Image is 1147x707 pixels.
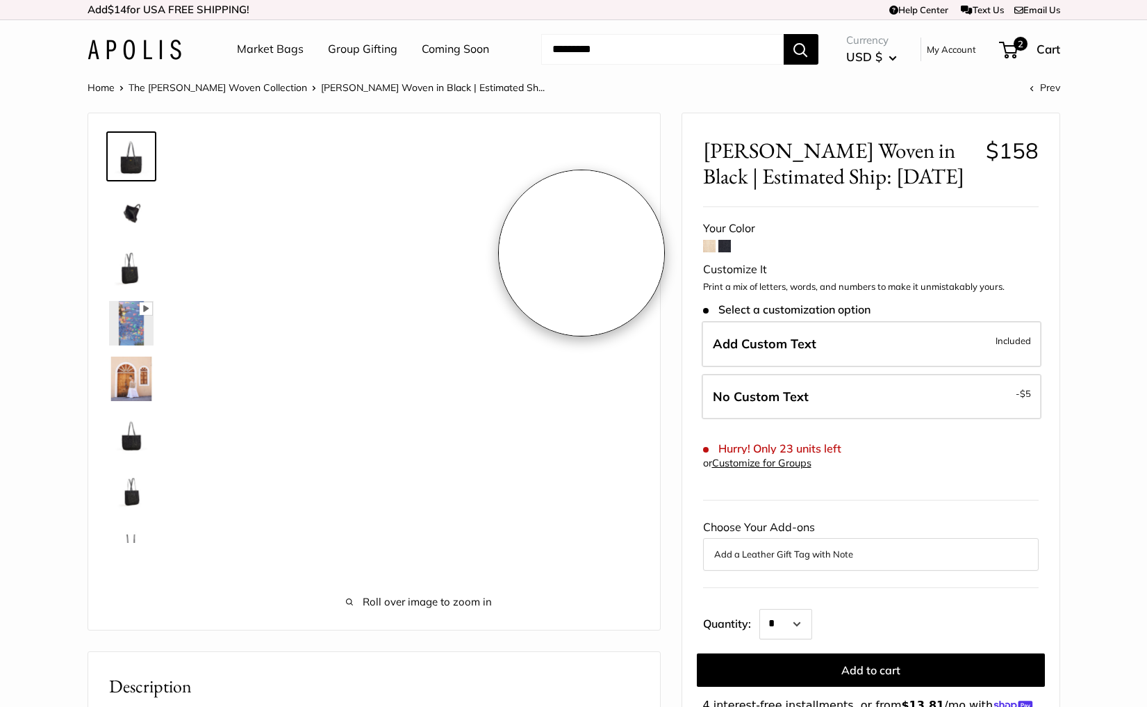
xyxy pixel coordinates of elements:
[106,298,156,348] a: Mercado Woven in Black | Estimated Ship: Oct. 19th
[714,546,1028,562] button: Add a Leather Gift Tag with Note
[109,134,154,179] img: Mercado Woven in Black | Estimated Ship: Oct. 19th
[88,79,545,97] nav: Breadcrumb
[109,357,154,401] img: Mercado Woven in Black | Estimated Ship: Oct. 19th
[106,243,156,293] a: Mercado Woven in Black | Estimated Ship: Oct. 19th
[1037,42,1060,56] span: Cart
[703,517,1039,570] div: Choose Your Add-ons
[328,39,397,60] a: Group Gifting
[1000,38,1060,60] a: 2 Cart
[703,442,841,455] span: Hurry! Only 23 units left
[697,653,1045,687] button: Add to cart
[1013,37,1027,51] span: 2
[846,46,897,68] button: USD $
[106,187,156,237] a: Mercado Woven in Black | Estimated Ship: Oct. 19th
[106,521,156,571] a: Mercado Woven in Black | Estimated Ship: Oct. 19th
[88,81,115,94] a: Home
[109,301,154,346] img: Mercado Woven in Black | Estimated Ship: Oct. 19th
[321,81,545,94] span: [PERSON_NAME] Woven in Black | Estimated Sh...
[199,592,639,612] span: Roll over image to zoom in
[106,131,156,181] a: Mercado Woven in Black | Estimated Ship: Oct. 19th
[109,190,154,234] img: Mercado Woven in Black | Estimated Ship: Oct. 19th
[129,81,307,94] a: The [PERSON_NAME] Woven Collection
[703,303,870,316] span: Select a customization option
[986,137,1039,164] span: $158
[927,41,976,58] a: My Account
[703,259,1039,280] div: Customize It
[108,3,126,16] span: $14
[237,39,304,60] a: Market Bags
[88,40,181,60] img: Apolis
[702,374,1041,420] label: Leave Blank
[109,523,154,568] img: Mercado Woven in Black | Estimated Ship: Oct. 19th
[846,31,897,50] span: Currency
[541,34,784,65] input: Search...
[109,468,154,512] img: Mercado Woven in Black | Estimated Ship: Oct. 19th
[1016,385,1031,402] span: -
[784,34,818,65] button: Search
[422,39,489,60] a: Coming Soon
[713,389,809,405] span: No Custom Text
[703,280,1039,294] p: Print a mix of letters, words, and numbers to make it unmistakably yours.
[961,4,1003,15] a: Text Us
[713,336,816,352] span: Add Custom Text
[106,465,156,515] a: Mercado Woven in Black | Estimated Ship: Oct. 19th
[106,354,156,404] a: Mercado Woven in Black | Estimated Ship: Oct. 19th
[109,412,154,457] img: Mercado Woven in Black | Estimated Ship: Oct. 19th
[712,457,811,469] a: Customize for Groups
[109,245,154,290] img: Mercado Woven in Black | Estimated Ship: Oct. 19th
[996,332,1031,349] span: Included
[109,673,639,700] h2: Description
[846,49,882,64] span: USD $
[1014,4,1060,15] a: Email Us
[703,138,975,189] span: [PERSON_NAME] Woven in Black | Estimated Ship: [DATE]
[703,605,759,640] label: Quantity:
[703,218,1039,239] div: Your Color
[1030,81,1060,94] a: Prev
[702,321,1041,367] label: Add Custom Text
[1020,388,1031,399] span: $5
[703,454,811,473] div: or
[106,409,156,460] a: Mercado Woven in Black | Estimated Ship: Oct. 19th
[889,4,948,15] a: Help Center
